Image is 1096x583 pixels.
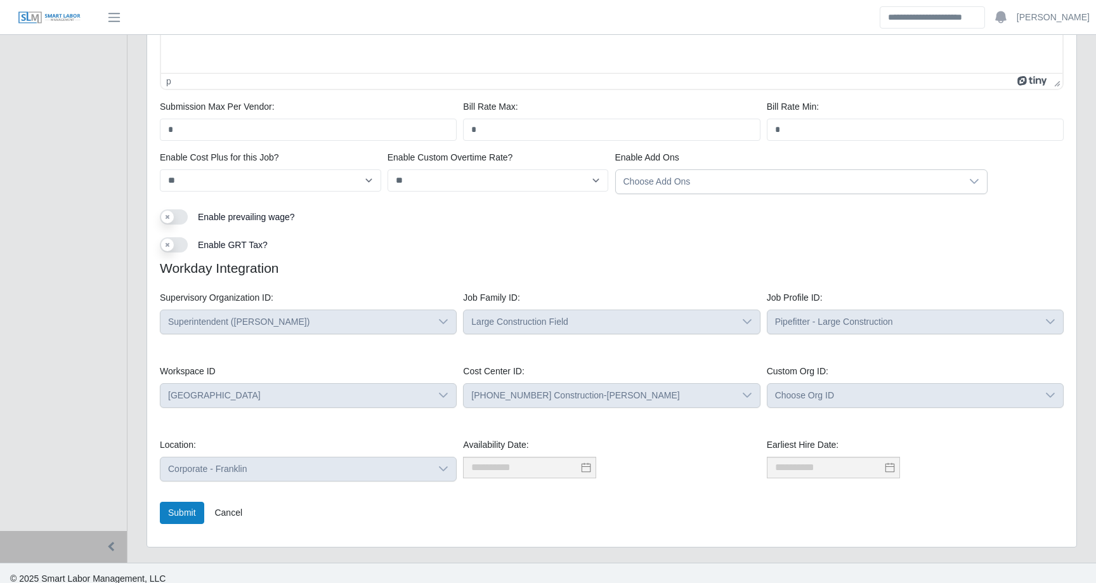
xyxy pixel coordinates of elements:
[616,170,962,193] div: Choose Add Ons
[160,438,196,452] label: Location:
[160,151,279,164] label: Enable Cost Plus for this Job?
[463,365,524,378] label: Cost Center ID:
[160,237,188,252] button: Enable GRT Tax?
[160,291,273,305] label: Supervisory Organization ID:
[463,438,528,452] label: Availability Date:
[463,100,518,114] label: Bill Rate Max:
[615,151,679,164] label: Enable Add Ons
[10,10,891,39] body: Rich Text Area. Press ALT-0 for help.
[160,100,275,114] label: Submission Max Per Vendor:
[880,6,985,29] input: Search
[160,365,216,378] label: Workspace ID
[160,209,188,225] button: Enable prevailing wage?
[198,212,295,222] span: Enable prevailing wage?
[198,240,268,250] span: Enable GRT Tax?
[1017,11,1090,24] a: [PERSON_NAME]
[463,291,519,305] label: Job Family ID:
[1017,76,1049,86] a: Powered by Tiny
[767,365,828,378] label: Custom Org ID:
[388,151,513,164] label: Enable Custom Overtime Rate?
[1049,74,1062,89] div: Press the Up and Down arrow keys to resize the editor.
[18,11,81,25] img: SLM Logo
[767,438,839,452] label: Earliest Hire Date:
[160,260,1064,276] h4: Workday Integration
[767,291,823,305] label: Job Profile ID:
[166,76,171,86] div: p
[160,502,204,524] button: Submit
[767,100,819,114] label: Bill Rate Min:
[206,502,251,524] a: Cancel
[10,10,891,24] body: Rich Text Area. Press ALT-0 for help.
